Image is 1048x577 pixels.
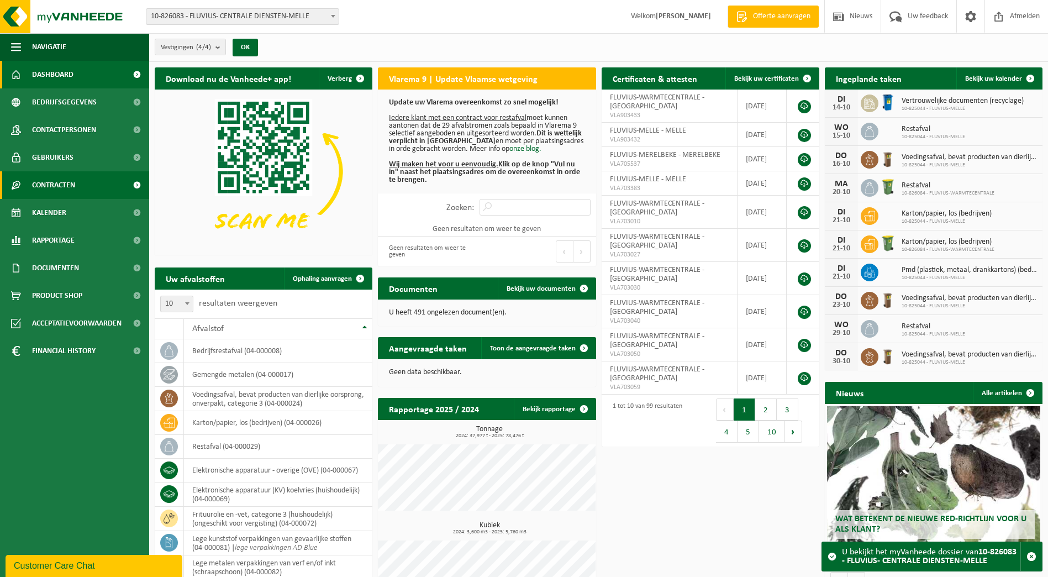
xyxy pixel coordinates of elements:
[956,67,1041,90] a: Bekijk uw kalender
[389,129,582,145] b: Dit is wettelijk verplicht in [GEOGRAPHIC_DATA]
[610,299,704,316] span: FLUVIUS-WARMTECENTRALE - [GEOGRAPHIC_DATA]
[378,221,596,237] td: Geen resultaten om weer te geven
[830,358,852,365] div: 30-10
[902,331,965,338] span: 10-825044 - FLUVIUS-MELLE
[842,542,1020,571] div: U bekijkt het myVanheede dossier van
[878,177,897,196] img: WB-0240-HPE-GN-50
[184,387,372,411] td: voedingsafval, bevat producten van dierlijke oorsprong, onverpakt, categorie 3 (04-000024)
[902,359,1037,366] span: 10-825044 - FLUVIUS-MELLE
[32,310,122,337] span: Acceptatievoorwaarden
[830,301,852,309] div: 23-10
[610,175,686,183] span: FLUVIUS-MELLE - MELLE
[830,123,852,132] div: WO
[902,134,965,140] span: 10-825044 - FLUVIUS-MELLE
[878,347,897,365] img: WB-0140-HPE-BN-01
[161,39,211,56] span: Vestigingen
[610,184,729,193] span: VLA703383
[378,277,449,299] h2: Documenten
[610,160,729,169] span: VLA705537
[738,361,787,395] td: [DATE]
[514,398,595,420] a: Bekijk rapportage
[184,363,372,387] td: gemengde metalen (04-000017)
[902,266,1037,275] span: Pmd (plastiek, metaal, drankkartons) (bedrijven)
[610,111,729,120] span: VLA903433
[389,309,584,317] p: U heeft 491 ongelezen document(en).
[509,145,541,153] a: onze blog.
[734,398,755,421] button: 1
[32,144,73,171] span: Gebruikers
[389,369,584,376] p: Geen data beschikbaar.
[293,275,352,282] span: Ophaling aanvragen
[383,239,481,264] div: Geen resultaten om weer te geven
[32,282,82,310] span: Product Shop
[383,529,596,535] span: 2024: 3,600 m3 - 2025: 5,760 m3
[389,99,584,184] p: moet kunnen aantonen dat de 29 afvalstromen zoals bepaald in Vlarema 9 selectief aangeboden en ui...
[734,75,799,82] span: Bekijk uw certificaten
[184,411,372,435] td: karton/papier, los (bedrijven) (04-000026)
[830,151,852,160] div: DO
[378,67,549,89] h2: Vlarema 9 | Update Vlaamse wetgeving
[902,275,1037,281] span: 10-825044 - FLUVIUS-MELLE
[284,267,371,290] a: Ophaling aanvragen
[759,421,785,443] button: 10
[319,67,371,90] button: Verberg
[835,515,1026,534] span: Wat betekent de nieuwe RED-richtlijn voor u als klant?
[825,67,913,89] h2: Ingeplande taken
[973,382,1041,404] a: Alle artikelen
[490,345,576,352] span: Toon de aangevraagde taken
[878,290,897,309] img: WB-0140-HPE-BN-01
[738,262,787,295] td: [DATE]
[32,254,79,282] span: Documenten
[965,75,1022,82] span: Bekijk uw kalender
[610,200,704,217] span: FLUVIUS-WARMTECENTRALE - [GEOGRAPHIC_DATA]
[32,227,75,254] span: Rapportage
[610,127,686,135] span: FLUVIUS-MELLE - MELLE
[378,337,478,359] h2: Aangevraagde taken
[830,321,852,329] div: WO
[725,67,818,90] a: Bekijk uw certificaten
[738,147,787,171] td: [DATE]
[184,339,372,363] td: bedrijfsrestafval (04-000008)
[389,98,559,107] b: Update uw Vlarema overeenkomst zo snel mogelijk!
[902,190,994,197] span: 10-826084 - FLUVIUS-WARMTECENTRALE
[738,328,787,361] td: [DATE]
[830,95,852,104] div: DI
[610,266,704,283] span: FLUVIUS-WARMTECENTRALE - [GEOGRAPHIC_DATA]
[161,296,193,312] span: 10
[825,382,875,403] h2: Nieuws
[184,459,372,482] td: elektronische apparatuur - overige (OVE) (04-000067)
[610,217,729,226] span: VLA703010
[755,398,777,421] button: 2
[32,33,66,61] span: Navigatie
[6,553,185,577] iframe: chat widget
[738,123,787,147] td: [DATE]
[738,229,787,262] td: [DATE]
[830,188,852,196] div: 20-10
[902,350,1037,359] span: Voedingsafval, bevat producten van dierlijke oorsprong, onverpakt, categorie 3
[383,433,596,439] span: 2024: 37,977 t - 2025: 78,476 t
[235,544,318,552] i: lege verpakkingen AD Blue
[146,9,339,24] span: 10-826083 - FLUVIUS- CENTRALE DIENSTEN-MELLE
[830,180,852,188] div: MA
[878,234,897,253] img: WB-0240-HPE-GN-50
[610,233,704,250] span: FLUVIUS-WARMTECENTRALE - [GEOGRAPHIC_DATA]
[830,104,852,112] div: 14-10
[830,236,852,245] div: DI
[328,75,352,82] span: Verberg
[607,397,682,444] div: 1 tot 10 van 99 resultaten
[827,406,1040,544] a: Wat betekent de nieuwe RED-richtlijn voor u als klant?
[610,350,729,359] span: VLA703050
[656,12,711,20] strong: [PERSON_NAME]
[160,296,193,312] span: 10
[32,171,75,199] span: Contracten
[902,238,994,246] span: Karton/papier, los (bedrijven)
[902,153,1037,162] span: Voedingsafval, bevat producten van dierlijke oorsprong, onverpakt, categorie 3
[389,160,498,169] u: Wij maken het voor u eenvoudig.
[602,67,708,89] h2: Certificaten & attesten
[383,426,596,439] h3: Tonnage
[610,365,704,382] span: FLUVIUS-WARMTECENTRALE - [GEOGRAPHIC_DATA]
[728,6,819,28] a: Offerte aanvragen
[830,349,852,358] div: DO
[184,531,372,555] td: lege kunststof verpakkingen van gevaarlijke stoffen (04-000081) |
